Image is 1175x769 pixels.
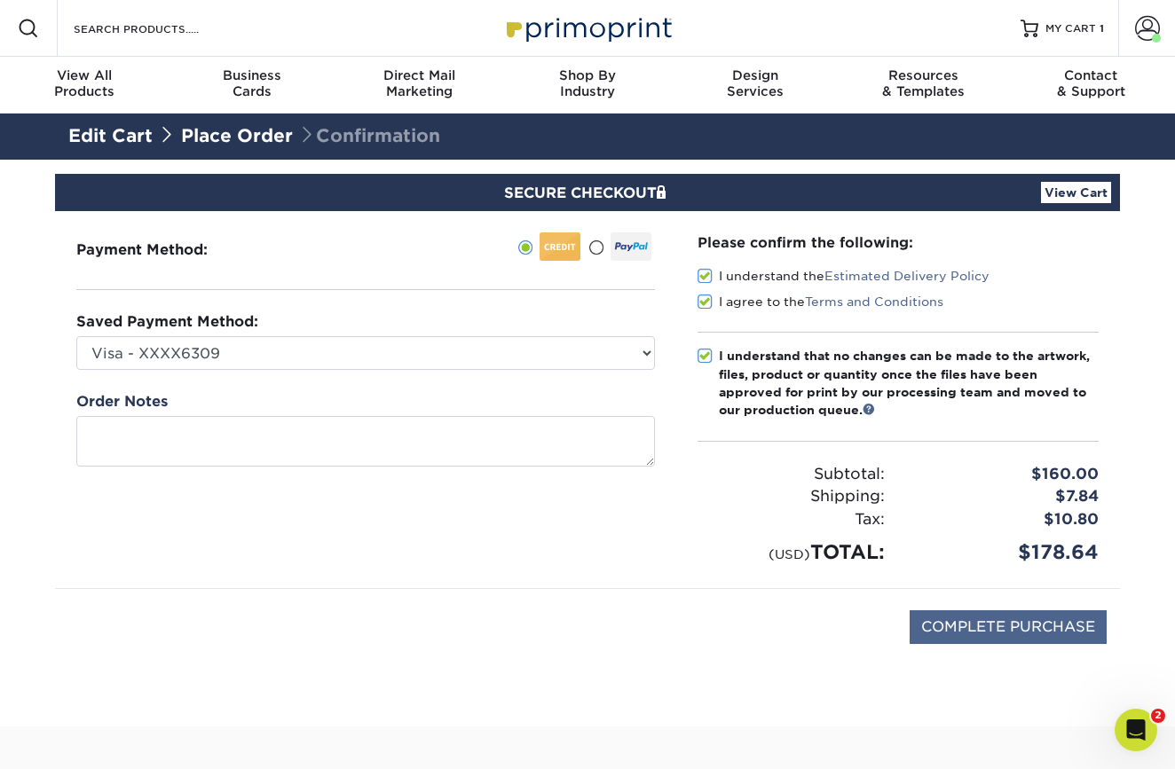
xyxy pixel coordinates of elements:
[698,267,990,285] label: I understand the
[805,294,943,309] a: Terms and Conditions
[684,538,898,567] div: TOTAL:
[504,184,671,201] span: SECURE CHECKOUT
[672,67,840,99] div: Services
[672,67,840,83] span: Design
[824,269,990,283] a: Estimated Delivery Policy
[76,311,258,333] label: Saved Payment Method:
[168,67,335,99] div: Cards
[684,463,898,486] div: Subtotal:
[68,610,157,663] img: DigiCert Secured Site Seal
[840,67,1007,83] span: Resources
[1151,709,1165,723] span: 2
[335,67,503,83] span: Direct Mail
[503,67,671,83] span: Shop By
[1041,182,1111,203] a: View Cart
[499,9,676,47] img: Primoprint
[503,67,671,99] div: Industry
[335,67,503,99] div: Marketing
[840,57,1007,114] a: Resources& Templates
[298,125,440,146] span: Confirmation
[168,67,335,83] span: Business
[719,347,1099,420] div: I understand that no changes can be made to the artwork, files, product or quantity once the file...
[76,241,251,258] h3: Payment Method:
[684,485,898,508] div: Shipping:
[1007,67,1175,99] div: & Support
[698,293,943,310] label: I agree to the
[76,391,168,412] label: Order Notes
[840,67,1007,99] div: & Templates
[1115,709,1157,751] iframe: Intercom live chat
[68,125,153,146] a: Edit Cart
[769,546,810,561] small: (USD)
[335,57,503,114] a: Direct MailMarketing
[898,538,1112,567] div: $178.64
[1100,22,1104,35] span: 1
[898,463,1112,486] div: $160.00
[72,18,245,39] input: SEARCH PRODUCTS.....
[1045,21,1096,36] span: MY CART
[503,57,671,114] a: Shop ByIndustry
[181,125,293,146] a: Place Order
[898,485,1112,508] div: $7.84
[1007,57,1175,114] a: Contact& Support
[910,610,1107,644] input: COMPLETE PURCHASE
[698,232,1099,253] div: Please confirm the following:
[672,57,840,114] a: DesignServices
[1007,67,1175,83] span: Contact
[684,508,898,531] div: Tax:
[168,57,335,114] a: BusinessCards
[898,508,1112,531] div: $10.80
